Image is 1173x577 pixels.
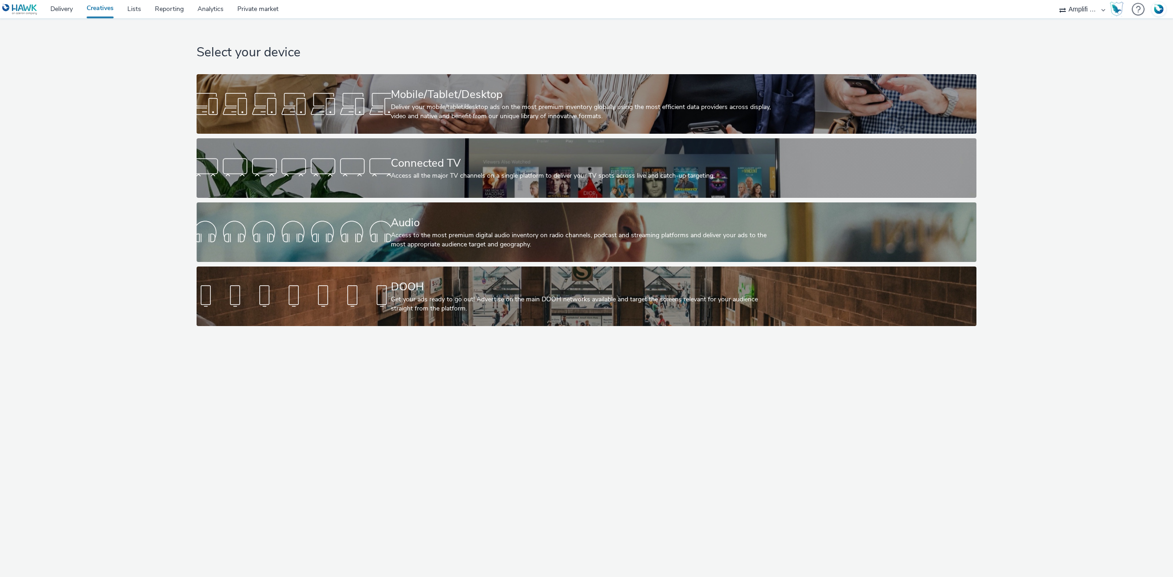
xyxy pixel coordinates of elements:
[197,44,976,61] h1: Select your device
[391,87,779,103] div: Mobile/Tablet/Desktop
[391,171,779,180] div: Access all the major TV channels on a single platform to deliver your TV spots across live and ca...
[197,267,976,326] a: DOOHGet your ads ready to go out! Advertise on the main DOOH networks available and target the sc...
[391,231,779,250] div: Access to the most premium digital audio inventory on radio channels, podcast and streaming platf...
[2,4,38,15] img: undefined Logo
[391,103,779,121] div: Deliver your mobile/tablet/desktop ads on the most premium inventory globally using the most effi...
[197,74,976,134] a: Mobile/Tablet/DesktopDeliver your mobile/tablet/desktop ads on the most premium inventory globall...
[197,138,976,198] a: Connected TVAccess all the major TV channels on a single platform to deliver your TV spots across...
[197,202,976,262] a: AudioAccess to the most premium digital audio inventory on radio channels, podcast and streaming ...
[1152,2,1166,16] img: Account FR
[1110,2,1127,16] a: Hawk Academy
[391,295,779,314] div: Get your ads ready to go out! Advertise on the main DOOH networks available and target the screen...
[1110,2,1124,16] img: Hawk Academy
[391,215,779,231] div: Audio
[391,279,779,295] div: DOOH
[391,155,779,171] div: Connected TV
